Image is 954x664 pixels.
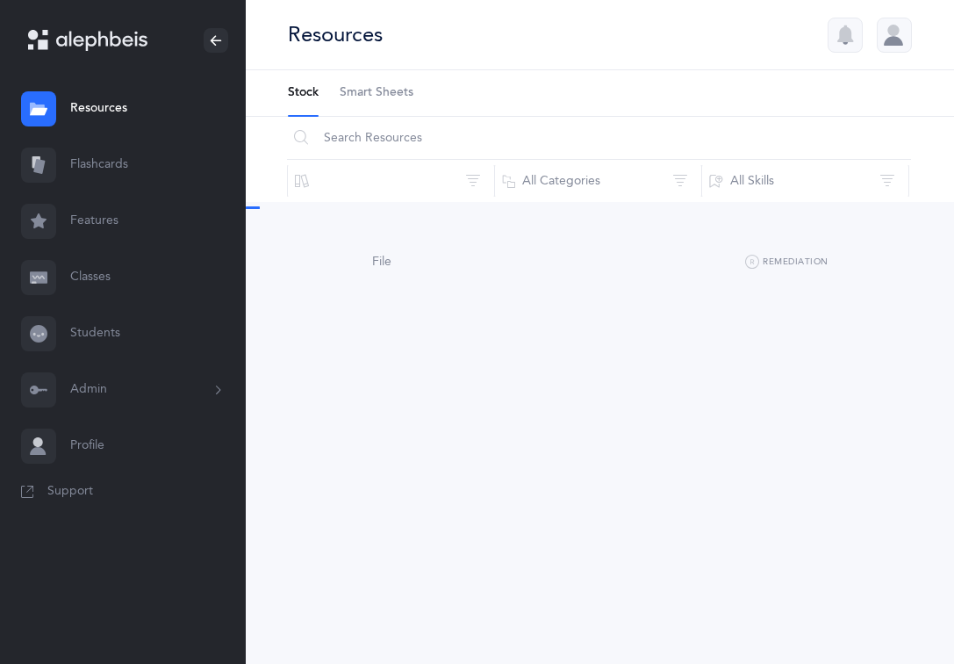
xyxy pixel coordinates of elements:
[47,483,93,501] span: Support
[288,20,383,49] div: Resources
[287,117,911,159] input: Search Resources
[745,252,828,273] button: Remediation
[494,160,702,202] button: All Categories
[340,84,413,102] span: Smart Sheets
[701,160,909,202] button: All Skills
[372,255,391,269] span: File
